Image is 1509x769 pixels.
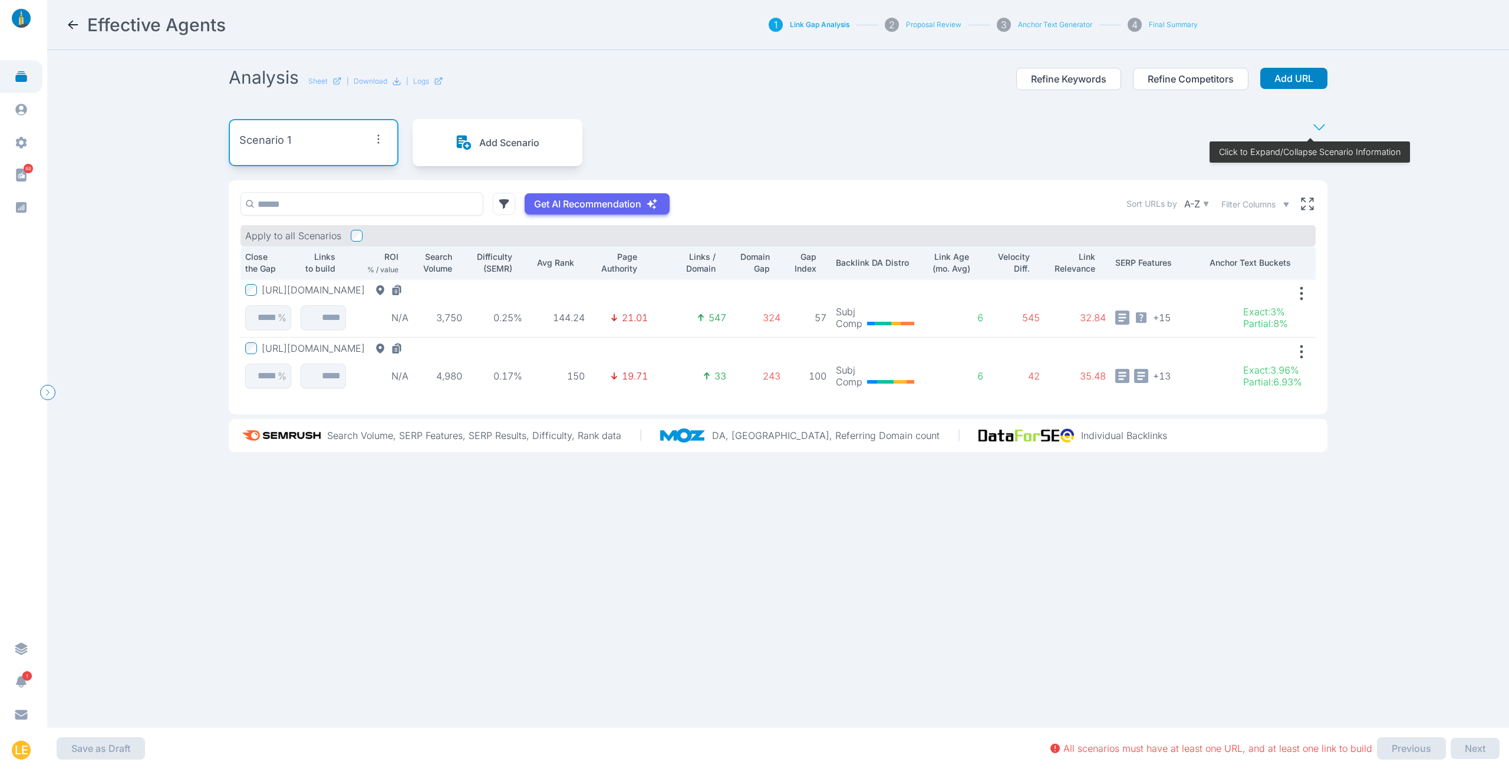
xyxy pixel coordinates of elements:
p: Link Relevance [1049,251,1095,275]
p: 6 [930,312,984,324]
button: Link Gap Analysis [790,20,849,29]
p: 35.48 [1049,370,1106,382]
p: All scenarios must have at least one URL, and at least one link to build [1063,742,1372,754]
p: Sheet [308,77,328,86]
p: Close the Gap [245,251,281,275]
p: 547 [709,312,726,324]
button: Filter Columns [1221,199,1290,210]
button: Refine Competitors [1133,68,1248,90]
p: Difficulty (SEMR) [472,251,512,275]
div: | [406,77,443,86]
span: Filter Columns [1221,199,1276,210]
p: Velocity Diff. [993,251,1030,275]
img: data_for_seo_logo.e5120ddb.png [978,428,1081,443]
p: A-Z [1184,198,1200,210]
p: 4,980 [418,370,462,382]
p: 21.01 [622,312,648,324]
p: Subj [836,306,862,318]
p: 545 [993,312,1040,324]
p: Link Age (mo. Avg) [930,251,973,275]
p: Links / Domain [657,251,716,275]
p: Scenario 1 [239,132,291,148]
p: 42 [993,370,1040,382]
p: Exact : 3% [1243,306,1288,318]
span: + 15 [1153,311,1171,324]
p: 100 [790,370,826,382]
p: Comp [836,376,862,388]
p: Domain Gap [736,251,770,275]
p: 324 [736,312,780,324]
p: Apply to all Scenarios [245,230,341,242]
p: Partial : 8% [1243,318,1288,329]
button: Refine Keywords [1016,68,1121,90]
p: 150 [532,370,585,382]
label: Sort URLs by [1126,198,1177,210]
p: 32.84 [1049,312,1106,324]
p: Avg Rank [532,257,574,269]
p: Individual Backlinks [1081,430,1167,441]
button: Add URL [1260,68,1327,89]
h2: Effective Agents [87,14,226,35]
img: moz_logo.a3998d80.png [660,428,713,443]
span: + 13 [1153,369,1171,382]
button: Final Summary [1149,20,1198,29]
p: Exact : 3.96% [1243,364,1302,376]
span: 88 [24,164,33,173]
p: Get AI Recommendation [534,198,641,210]
p: 57 [790,312,826,324]
button: A-Z [1182,196,1212,212]
button: [URL][DOMAIN_NAME] [262,284,407,296]
button: Proposal Review [906,20,961,29]
button: [URL][DOMAIN_NAME] [262,342,407,354]
button: Add Scenario [456,134,539,151]
p: 33 [714,370,726,382]
p: Anchor Text Buckets [1210,257,1311,269]
p: 6 [930,370,984,382]
p: Partial : 6.93% [1243,376,1302,388]
p: DA, [GEOGRAPHIC_DATA], Referring Domain count [712,430,940,441]
p: 243 [736,370,780,382]
div: 1 [769,18,783,32]
p: Click to Expand/Collapse Scenario Information [1219,146,1401,158]
h2: Analysis [229,67,299,88]
div: 2 [885,18,899,32]
p: Links to build [301,251,336,275]
p: 19.71 [622,370,648,382]
p: 0.17% [472,370,522,382]
p: Page Authority [594,251,637,275]
button: Next [1451,738,1500,759]
button: Previous [1377,737,1446,760]
p: Subj [836,364,862,376]
button: Get AI Recommendation [525,193,670,214]
img: semrush_logo.573af308.png [238,424,327,447]
p: N/A [355,312,409,324]
p: % [278,312,286,324]
img: linklaunch_small.2ae18699.png [7,9,35,28]
p: 0.25% [472,312,522,324]
p: N/A [355,370,409,382]
button: Anchor Text Generator [1018,20,1092,29]
p: Gap Index [790,251,816,275]
a: Sheet| [308,77,349,86]
p: 144.24 [532,312,585,324]
p: Search Volume, SERP Features, SERP Results, Difficulty, Rank data [327,430,621,441]
p: Add Scenario [479,137,539,148]
p: Backlink DA Distro [836,257,921,269]
p: ROI [384,251,398,263]
p: Logs [413,77,429,86]
p: 3,750 [418,312,462,324]
div: 4 [1128,18,1142,32]
p: % / value [367,265,398,275]
p: % [278,370,286,382]
button: Save as Draft [57,737,145,760]
p: SERP Features [1115,257,1200,269]
p: Download [354,77,387,86]
div: 3 [997,18,1011,32]
p: Comp [836,318,862,329]
p: Search Volume [418,251,452,275]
